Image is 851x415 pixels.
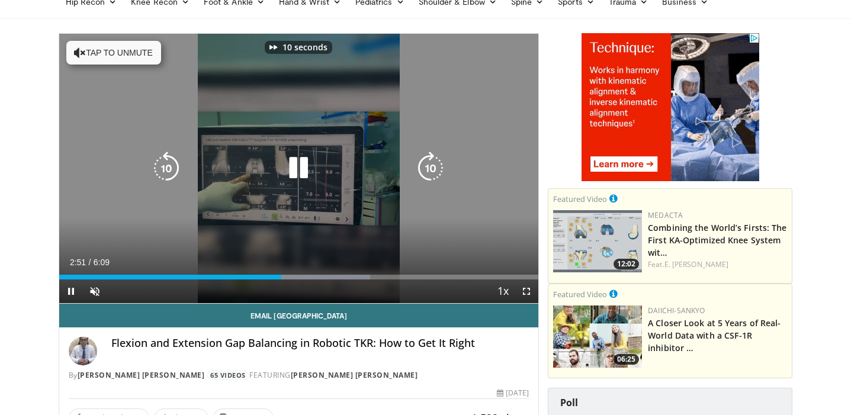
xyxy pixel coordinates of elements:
[69,337,97,365] img: Avatar
[69,370,529,381] div: By FEATURING
[70,258,86,267] span: 2:51
[59,275,539,279] div: Progress Bar
[66,41,161,65] button: Tap to unmute
[207,370,250,380] a: 65 Videos
[89,258,91,267] span: /
[664,259,729,269] a: E. [PERSON_NAME]
[648,222,786,258] a: Combining the World’s Firsts: The First KA-Optimized Knee System wit…
[83,279,107,303] button: Unmute
[553,305,642,368] img: 93c22cae-14d1-47f0-9e4a-a244e824b022.png.150x105_q85_crop-smart_upscale.jpg
[59,34,539,304] video-js: Video Player
[553,210,642,272] a: 12:02
[614,259,639,269] span: 12:02
[582,33,759,181] iframe: Advertisement
[111,337,529,350] h4: Flexion and Extension Gap Balancing in Robotic TKR: How to Get It Right
[560,396,578,409] strong: Poll
[648,317,781,353] a: A Closer Look at 5 Years of Real-World Data with a CSF-1R inhibitor …
[497,388,529,398] div: [DATE]
[648,305,705,316] a: Daiichi-Sankyo
[291,370,418,380] a: [PERSON_NAME] [PERSON_NAME]
[553,289,607,300] small: Featured Video
[648,259,787,270] div: Feat.
[614,354,639,365] span: 06:25
[515,279,538,303] button: Fullscreen
[491,279,515,303] button: Playback Rate
[553,305,642,368] a: 06:25
[553,210,642,272] img: aaf1b7f9-f888-4d9f-a252-3ca059a0bd02.150x105_q85_crop-smart_upscale.jpg
[648,210,683,220] a: Medacta
[282,43,327,52] p: 10 seconds
[59,279,83,303] button: Pause
[94,258,110,267] span: 6:09
[553,194,607,204] small: Featured Video
[78,370,205,380] a: [PERSON_NAME] [PERSON_NAME]
[59,304,539,327] a: Email [GEOGRAPHIC_DATA]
